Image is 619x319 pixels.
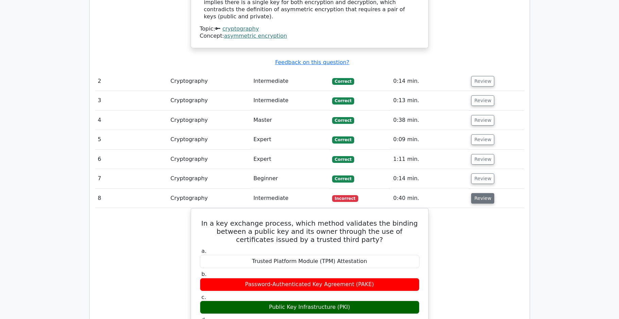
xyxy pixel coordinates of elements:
[471,95,494,106] button: Review
[391,150,469,169] td: 1:11 min.
[95,189,168,208] td: 8
[222,25,259,32] a: cryptography
[332,195,358,202] span: Incorrect
[95,111,168,130] td: 4
[168,130,251,149] td: Cryptography
[95,169,168,188] td: 7
[95,150,168,169] td: 6
[251,150,329,169] td: Expert
[168,189,251,208] td: Cryptography
[200,255,419,268] div: Trusted Platform Module (TPM) Attestation
[391,72,469,91] td: 0:14 min.
[251,72,329,91] td: Intermediate
[251,130,329,149] td: Expert
[332,156,354,163] span: Correct
[202,248,207,254] span: a.
[200,25,419,33] div: Topic:
[95,72,168,91] td: 2
[471,154,494,165] button: Review
[200,278,419,291] div: Password-Authenticated Key Agreement (PAKE)
[251,91,329,110] td: Intermediate
[251,169,329,188] td: Beginner
[471,115,494,126] button: Review
[168,111,251,130] td: Cryptography
[332,78,354,85] span: Correct
[391,189,469,208] td: 0:40 min.
[332,117,354,124] span: Correct
[224,33,287,39] a: asymmetric encryption
[332,136,354,143] span: Correct
[471,173,494,184] button: Review
[202,294,206,300] span: c.
[332,175,354,182] span: Correct
[200,33,419,40] div: Concept:
[95,91,168,110] td: 3
[391,169,469,188] td: 0:14 min.
[471,134,494,145] button: Review
[95,130,168,149] td: 5
[391,111,469,130] td: 0:38 min.
[199,219,420,244] h5: In a key exchange process, which method validates the binding between a public key and its owner ...
[168,169,251,188] td: Cryptography
[391,91,469,110] td: 0:13 min.
[168,91,251,110] td: Cryptography
[391,130,469,149] td: 0:09 min.
[332,97,354,104] span: Correct
[251,111,329,130] td: Master
[168,72,251,91] td: Cryptography
[200,301,419,314] div: Public Key Infrastructure (PKI)
[168,150,251,169] td: Cryptography
[275,59,349,65] a: Feedback on this question?
[202,271,207,277] span: b.
[251,189,329,208] td: Intermediate
[471,76,494,87] button: Review
[471,193,494,204] button: Review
